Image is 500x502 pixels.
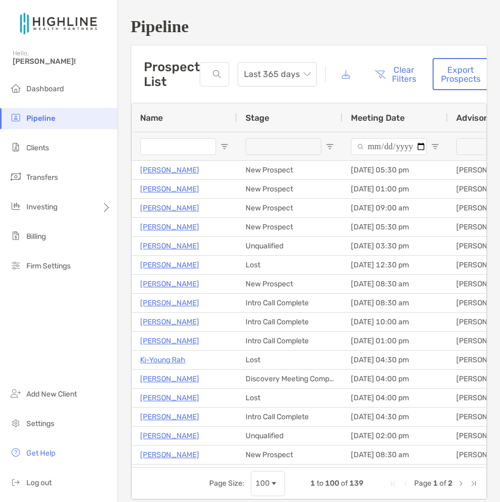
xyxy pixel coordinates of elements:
span: Firm Settings [26,262,71,271]
div: Intro Call Complete [237,408,342,426]
span: 100 [325,479,339,488]
span: Get Help [26,449,55,458]
img: Zoe Logo [13,4,105,42]
div: Lost [237,389,342,407]
a: [PERSON_NAME] [140,258,199,272]
p: [PERSON_NAME] [140,296,199,310]
img: input icon [213,70,221,78]
img: billing icon [9,229,22,242]
a: [PERSON_NAME] [140,315,199,329]
span: of [439,479,446,488]
span: Investing [26,202,57,211]
input: Meeting Date Filter Input [351,138,427,155]
img: settings icon [9,417,22,429]
a: [PERSON_NAME] [140,182,199,196]
div: Next Page [457,479,465,488]
span: 139 [349,479,364,488]
div: [DATE] 08:30 am [342,294,448,312]
img: clients icon [9,141,22,153]
img: investing icon [9,200,22,213]
a: [PERSON_NAME] [140,410,199,423]
span: Dashboard [26,84,64,93]
img: transfers icon [9,170,22,183]
div: [DATE] 05:30 pm [342,218,448,236]
img: firm-settings icon [9,259,22,272]
h3: Prospect List [144,60,200,89]
a: Ki-Young Rah [140,353,185,366]
a: [PERSON_NAME] [140,448,199,461]
span: Name [140,113,163,123]
div: Client [237,465,342,483]
img: add_new_client icon [9,387,22,400]
a: [PERSON_NAME] [140,334,199,347]
img: pipeline icon [9,111,22,124]
div: Discovery Meeting Complete [237,370,342,388]
div: [DATE] 04:00 pm [342,370,448,388]
div: First Page [389,479,397,488]
span: to [317,479,323,488]
div: [DATE] 03:30 pm [342,237,448,255]
div: Page Size [251,471,285,496]
span: of [341,479,348,488]
span: Transfers [26,173,58,182]
div: New Prospect [237,199,342,217]
div: [DATE] 01:00 pm [342,180,448,198]
div: New Prospect [237,218,342,236]
div: [DATE] 12:30 pm [342,256,448,274]
span: [PERSON_NAME]! [13,57,111,66]
div: [DATE] 08:30 am [342,275,448,293]
button: Open Filter Menu [431,142,439,151]
div: Last Page [469,479,478,488]
a: [PERSON_NAME] [140,391,199,404]
span: Settings [26,419,54,428]
a: [PERSON_NAME] [140,201,199,215]
div: Previous Page [401,479,410,488]
div: New Prospect [237,446,342,464]
div: [DATE] 10:00 am [342,313,448,331]
div: New Prospect [237,161,342,179]
div: [DATE] 02:00 pm [342,427,448,445]
span: 2 [448,479,453,488]
span: Log out [26,478,52,487]
a: [PERSON_NAME] [140,163,199,177]
input: Name Filter Input [140,138,216,155]
span: Add New Client [26,390,77,399]
div: New Prospect [237,275,342,293]
div: Page Size: [209,479,244,488]
button: Open Filter Menu [220,142,229,151]
a: [PERSON_NAME] [140,220,199,234]
div: Intro Call Complete [237,313,342,331]
div: Unqualified [237,237,342,255]
a: [PERSON_NAME] [140,277,199,291]
button: Open Filter Menu [326,142,334,151]
div: [DATE] 04:00 pm [342,389,448,407]
span: Advisor [456,113,487,123]
span: Page [414,479,432,488]
span: 1 [310,479,315,488]
span: Stage [246,113,269,123]
div: Lost [237,351,342,369]
img: logout icon [9,476,22,488]
div: Intro Call Complete [237,332,342,350]
div: Lost [237,256,342,274]
a: [PERSON_NAME] [140,372,199,385]
span: Billing [26,232,46,241]
img: get-help icon [9,446,22,459]
span: Last 365 days [244,63,310,86]
div: [DATE] 01:00 pm [342,332,448,350]
a: [PERSON_NAME] [140,429,199,442]
span: Clients [26,143,49,152]
a: [PERSON_NAME] [140,239,199,253]
div: [DATE] 08:30 am [342,446,448,464]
